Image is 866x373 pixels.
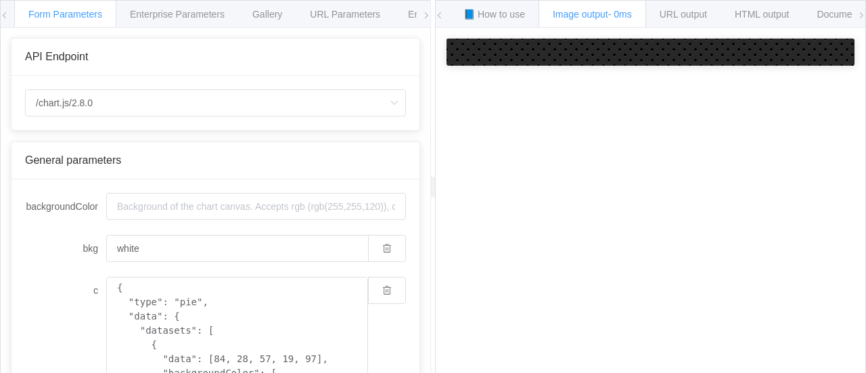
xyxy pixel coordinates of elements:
span: URL Parameters [310,9,380,20]
span: URL output [660,9,707,20]
label: c [25,277,106,304]
span: - 0ms [608,9,632,20]
span: HTML output [735,9,789,20]
label: bkg [25,235,106,262]
span: Gallery [252,9,282,20]
span: General parameters [25,154,121,166]
input: Select [25,89,406,116]
span: Environments [408,9,466,20]
input: Background of the chart canvas. Accepts rgb (rgb(255,255,120)), colors (red), and url-encoded hex... [106,235,368,262]
span: Image output [553,9,632,20]
span: Enterprise Parameters [130,9,225,20]
span: Form Parameters [28,9,102,20]
span: 📘 How to use [463,9,525,20]
span: API Endpoint [25,51,88,62]
label: backgroundColor [25,193,106,220]
input: Background of the chart canvas. Accepts rgb (rgb(255,255,120)), colors (red), and url-encoded hex... [106,193,406,220]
